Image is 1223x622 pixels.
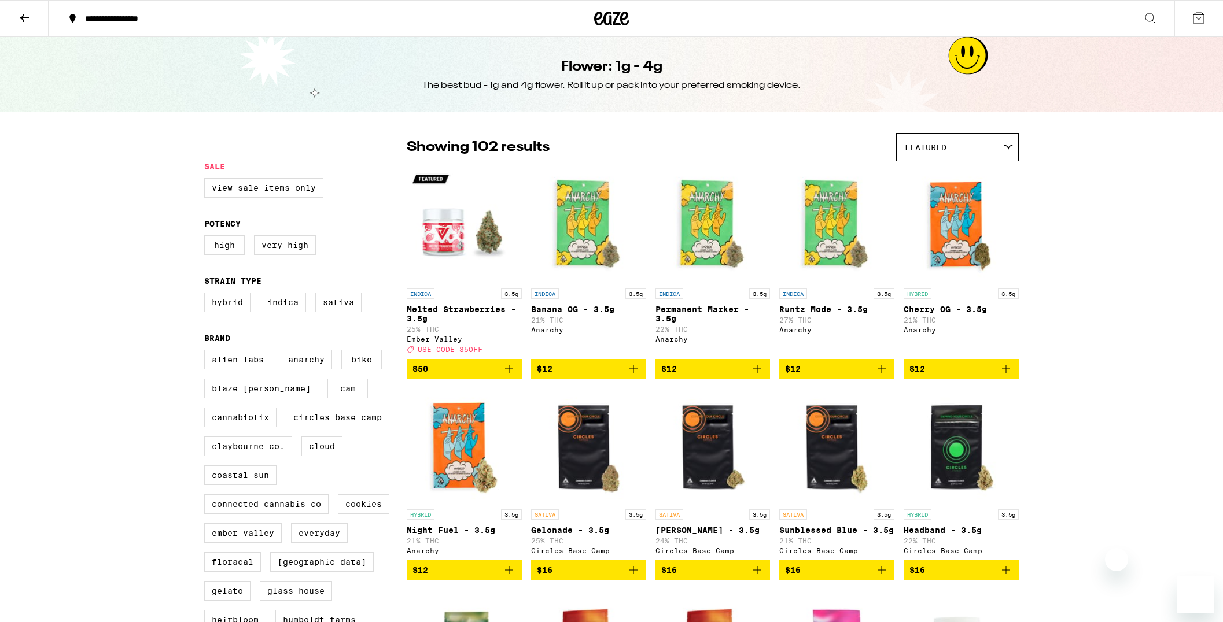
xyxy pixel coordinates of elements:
label: Sativa [315,293,362,312]
div: Circles Base Camp [904,547,1019,554]
p: 3.5g [998,288,1019,299]
span: $12 [661,364,677,373]
span: Featured [905,143,946,152]
img: Anarchy - Cherry OG - 3.5g [904,167,1019,283]
span: $16 [909,565,925,575]
p: 27% THC [779,316,894,324]
label: Alien Labs [204,350,271,369]
p: 21% THC [904,316,1019,324]
p: Sunblessed Blue - 3.5g [779,525,894,535]
p: SATIVA [779,509,807,520]
a: Open page for Permanent Marker - 3.5g from Anarchy [655,167,771,359]
div: The best bud - 1g and 4g flower. Roll it up or pack into your preferred smoking device. [422,79,801,92]
p: 3.5g [874,288,894,299]
p: 3.5g [501,288,522,299]
div: Circles Base Camp [655,547,771,554]
span: $16 [537,565,552,575]
label: Claybourne Co. [204,436,292,456]
p: 21% THC [407,537,522,545]
p: Runtz Mode - 3.5g [779,305,894,314]
label: View Sale Items Only [204,178,323,198]
a: Open page for Runtz Mode - 3.5g from Anarchy [779,167,894,359]
div: Ember Valley [407,335,522,343]
img: Anarchy - Banana OG - 3.5g [531,167,646,283]
p: 3.5g [625,509,646,520]
span: $12 [785,364,801,373]
p: 21% THC [531,316,646,324]
p: 25% THC [407,325,522,333]
label: Very High [254,235,316,255]
label: Coastal Sun [204,465,277,485]
a: Open page for Headband - 3.5g from Circles Base Camp [904,388,1019,560]
div: Anarchy [531,326,646,334]
label: Cloud [301,436,342,456]
span: $16 [785,565,801,575]
p: 3.5g [501,509,522,520]
img: Ember Valley - Melted Strawberries - 3.5g [407,167,522,283]
p: Headband - 3.5g [904,525,1019,535]
legend: Potency [204,219,241,228]
label: Hybrid [204,293,251,312]
span: $12 [909,364,925,373]
label: Biko [341,350,382,369]
span: USE CODE 35OFF [418,346,482,353]
img: Circles Base Camp - Gush Rush - 3.5g [655,388,771,503]
legend: Brand [204,334,230,343]
p: 3.5g [874,509,894,520]
p: INDICA [531,288,559,299]
button: Add to bag [904,359,1019,379]
button: Add to bag [407,560,522,580]
button: Add to bag [904,560,1019,580]
button: Add to bag [531,359,646,379]
span: $50 [412,364,428,373]
legend: Strain Type [204,276,261,286]
span: $12 [412,565,428,575]
a: Open page for Night Fuel - 3.5g from Anarchy [407,388,522,560]
p: Permanent Marker - 3.5g [655,305,771,323]
h1: Flower: 1g - 4g [561,57,662,77]
p: 25% THC [531,537,646,545]
a: Open page for Gush Rush - 3.5g from Circles Base Camp [655,388,771,560]
p: 3.5g [749,509,770,520]
a: Open page for Gelonade - 3.5g from Circles Base Camp [531,388,646,560]
label: Blaze [PERSON_NAME] [204,379,318,398]
a: Open page for Melted Strawberries - 3.5g from Ember Valley [407,167,522,359]
img: Anarchy - Night Fuel - 3.5g [407,388,522,503]
p: Banana OG - 3.5g [531,305,646,314]
p: Melted Strawberries - 3.5g [407,305,522,323]
label: Everyday [291,523,348,543]
div: Anarchy [407,547,522,554]
p: Night Fuel - 3.5g [407,525,522,535]
img: Anarchy - Permanent Marker - 3.5g [655,167,771,283]
label: FloraCal [204,552,261,572]
a: Open page for Sunblessed Blue - 3.5g from Circles Base Camp [779,388,894,560]
label: Anarchy [281,350,332,369]
img: Circles Base Camp - Gelonade - 3.5g [531,388,646,503]
label: Ember Valley [204,523,282,543]
label: Glass House [260,581,332,601]
div: Circles Base Camp [531,547,646,554]
p: HYBRID [407,509,434,520]
p: [PERSON_NAME] - 3.5g [655,525,771,535]
label: Cannabiotix [204,408,277,427]
img: Circles Base Camp - Headband - 3.5g [904,388,1019,503]
button: Add to bag [531,560,646,580]
div: Anarchy [904,326,1019,334]
label: Connected Cannabis Co [204,494,329,514]
p: Showing 102 results [407,138,550,157]
p: HYBRID [904,288,931,299]
p: Gelonade - 3.5g [531,525,646,535]
p: 22% THC [904,537,1019,545]
img: Anarchy - Runtz Mode - 3.5g [779,167,894,283]
button: Add to bag [779,560,894,580]
p: 21% THC [779,537,894,545]
img: Circles Base Camp - Sunblessed Blue - 3.5g [779,388,894,503]
label: High [204,235,245,255]
p: INDICA [407,288,434,299]
a: Open page for Cherry OG - 3.5g from Anarchy [904,167,1019,359]
p: 3.5g [749,288,770,299]
div: Anarchy [779,326,894,334]
button: Add to bag [407,359,522,379]
label: [GEOGRAPHIC_DATA] [270,552,374,572]
iframe: Close message [1105,548,1128,571]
